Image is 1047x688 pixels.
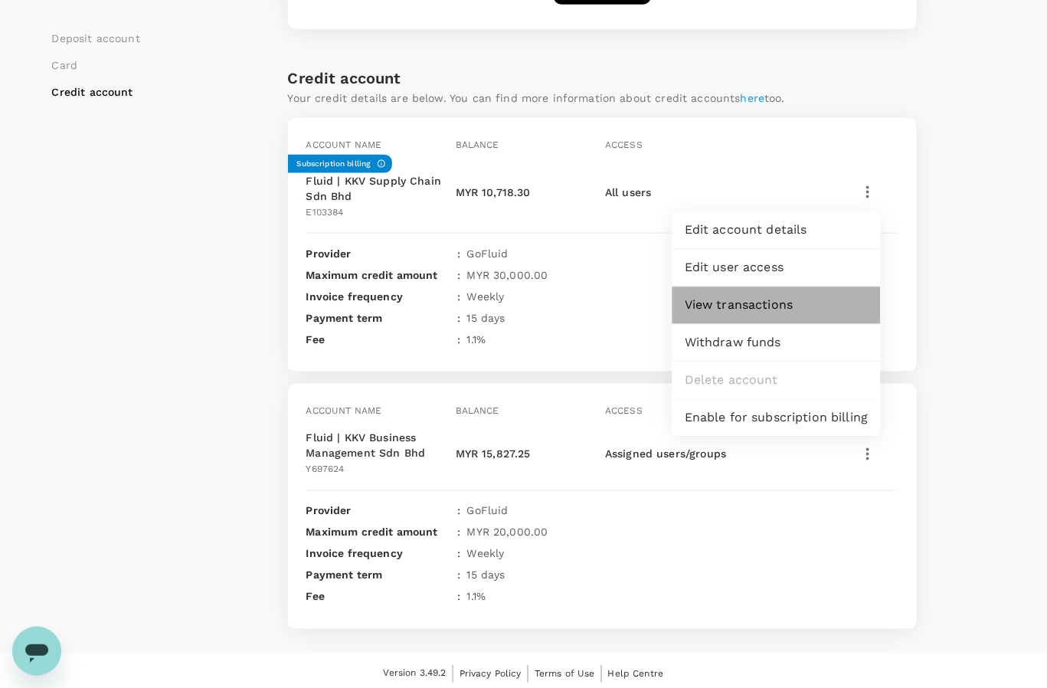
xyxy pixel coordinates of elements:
p: Weekly [467,546,505,562]
p: Fluid | KKV Supply Chain Sdn Bhd [306,173,450,204]
span: Withdraw funds [685,334,869,352]
p: Invoice frequency [306,546,452,562]
p: Provider [306,503,452,519]
a: Terms of Use [535,666,595,683]
span: Balance [456,139,499,150]
p: Payment term [306,310,452,326]
span: : [458,546,461,562]
iframe: Button to launch messaging window [12,627,61,676]
p: MYR 20,000.00 [467,525,548,540]
p: Your credit details are below. You can find more information about credit accounts too. [288,90,786,106]
span: Privacy Policy [460,669,522,680]
a: Privacy Policy [460,666,522,683]
p: Fee [306,589,452,604]
p: 1.1 % [467,589,486,604]
p: Maximum credit amount [306,525,452,540]
p: Maximum credit amount [306,267,452,283]
span: : [458,589,461,604]
span: : [458,332,461,347]
span: Assigned users/groups [605,448,726,460]
li: Deposit account [52,31,140,46]
h6: Subscription billing [297,158,371,170]
div: Edit account details [672,212,881,250]
p: Weekly [467,289,505,304]
span: Enable for subscription billing [685,409,869,428]
span: Terms of Use [535,669,595,680]
p: 1.1 % [467,332,486,347]
a: Help Centre [608,666,664,683]
span: : [458,267,461,283]
span: Y697624 [306,464,345,475]
span: : [458,568,461,583]
span: E103384 [306,207,344,218]
span: All users [605,186,651,198]
p: GoFluid [467,503,509,519]
p: Payment term [306,568,452,583]
span: Edit account details [685,221,869,240]
p: 15 days [467,568,506,583]
p: GoFluid [467,246,509,261]
p: 15 days [467,310,506,326]
p: Invoice frequency [306,289,452,304]
span: Access [605,139,643,150]
div: Enable for subscription billing [672,400,881,437]
p: Provider [306,246,452,261]
span: Account name [306,405,382,416]
span: Account name [306,139,382,150]
span: : [458,289,461,304]
p: Fee [306,332,452,347]
span: Version 3.49.2 [384,667,447,682]
span: Edit user access [685,259,869,277]
li: Card [52,57,140,73]
span: View transactions [685,296,869,315]
span: : [458,310,461,326]
div: Withdraw funds [672,325,881,362]
h6: Credit account [288,66,401,90]
a: View transactions [672,287,881,325]
span: Balance [456,405,499,416]
span: : [458,503,461,519]
p: MYR 30,000.00 [467,267,548,283]
span: : [458,246,461,261]
span: Access [605,405,643,416]
p: Fluid | KKV Business Management Sdn Bhd [306,431,450,461]
p: MYR 10,718.30 [456,185,531,200]
span: : [458,525,461,540]
span: Help Centre [608,669,664,680]
li: Credit account [52,84,140,100]
a: here [741,92,765,104]
p: MYR 15,827.25 [456,447,531,462]
div: Edit user access [672,250,881,287]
